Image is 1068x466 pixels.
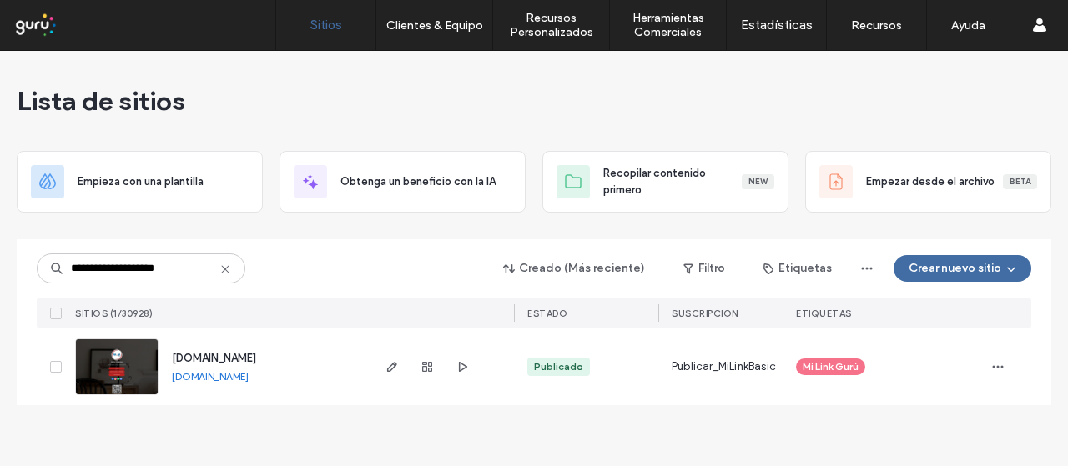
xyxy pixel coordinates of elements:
a: [DOMAIN_NAME] [172,370,249,383]
span: SITIOS (1/30928) [75,308,153,319]
a: [DOMAIN_NAME] [172,352,256,364]
span: Empieza con una plantilla [78,173,204,190]
span: Obtenga un beneficio con la IA [340,173,496,190]
div: Publicado [534,359,583,374]
span: ESTADO [527,308,567,319]
span: Lista de sitios [17,84,185,118]
button: Etiquetas [748,255,847,282]
span: Suscripción [672,308,738,319]
span: Recopilar contenido primero [603,165,742,198]
label: Estadísticas [741,18,813,33]
span: Mi Link Gurú [803,359,859,374]
label: Herramientas Comerciales [610,11,726,39]
label: Clientes & Equipo [386,18,483,33]
label: Recursos [851,18,902,33]
div: Obtenga un beneficio con la IA [280,151,526,213]
label: Sitios [310,18,342,33]
button: Creado (Más reciente) [489,255,660,282]
button: Filtro [667,255,742,282]
label: Recursos Personalizados [493,11,609,39]
span: Empezar desde el archivo [866,173,995,190]
span: ETIQUETAS [796,308,852,319]
label: Ayuda [951,18,985,33]
button: Crear nuevo sitio [894,255,1031,282]
div: Empieza con una plantilla [17,151,263,213]
div: New [742,174,774,189]
div: Beta [1003,174,1037,189]
span: Publicar_MiLinkBasic [672,358,776,375]
div: Recopilar contenido primeroNew [542,151,788,213]
span: Ayuda [36,12,82,27]
div: Empezar desde el archivoBeta [805,151,1051,213]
